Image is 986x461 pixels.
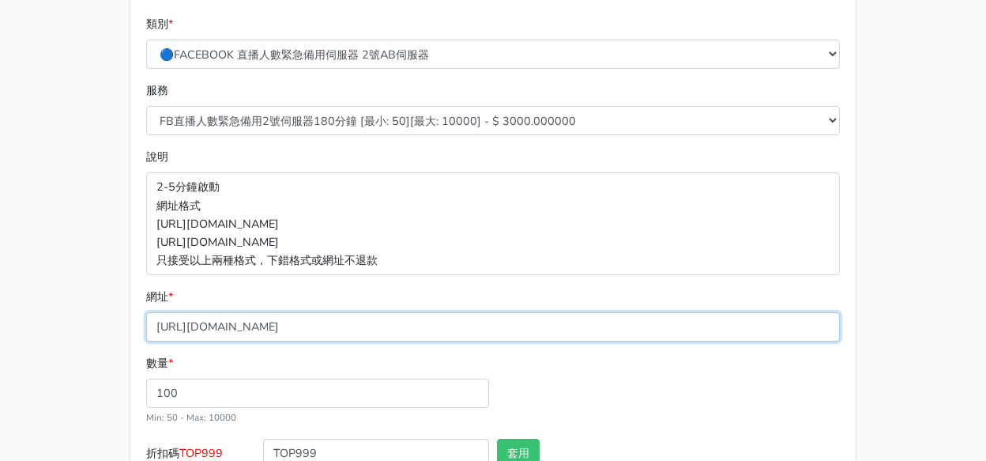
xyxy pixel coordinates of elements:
[146,354,173,372] label: 數量
[179,445,223,461] span: TOP999
[146,81,168,100] label: 服務
[146,148,168,166] label: 說明
[146,312,840,342] input: 格式為https://www.facebook.com/topfblive/videos/123456789/
[146,172,840,274] p: 2-5分鐘啟動 網址格式 [URL][DOMAIN_NAME] [URL][DOMAIN_NAME] 只接受以上兩種格式，下錯格式或網址不退款
[146,411,236,424] small: Min: 50 - Max: 10000
[146,288,173,306] label: 網址
[146,15,173,33] label: 類別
